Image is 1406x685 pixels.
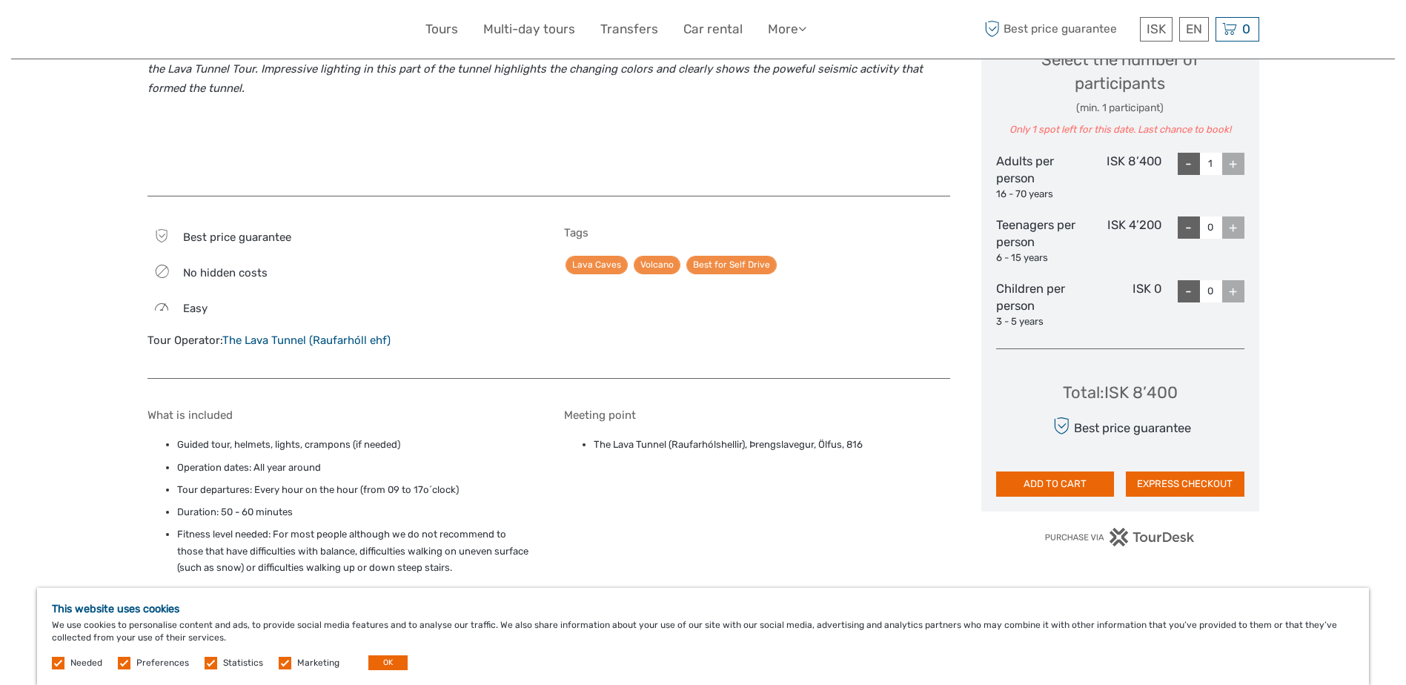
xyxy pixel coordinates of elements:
div: EN [1179,17,1209,42]
div: Best price guarantee [1049,413,1190,439]
label: Statistics [223,657,263,669]
a: Multi-day tours [483,19,575,40]
h5: Tags [564,226,950,239]
div: Tour Operator: [147,333,534,348]
h5: Meeting point [564,408,950,422]
li: Duration: 50 - 60 minutes [177,504,534,520]
div: Children per person [996,280,1079,329]
a: Car rental [683,19,743,40]
div: ISK 0 [1078,280,1161,329]
div: - [1178,216,1200,239]
label: Marketing [297,657,339,669]
div: (min. 1 participant) [996,101,1244,116]
button: OK [368,655,408,670]
a: Lava Caves [566,256,628,274]
div: Teenagers per person [996,216,1079,265]
button: Open LiveChat chat widget [170,23,188,41]
a: Volcano [634,256,680,274]
h5: What is included [147,408,534,422]
div: Only 1 spot left for this date. Last chance to book! [996,123,1244,137]
label: Needed [70,657,102,669]
div: Total : ISK 8’400 [1063,381,1178,404]
div: - [1178,153,1200,175]
div: We use cookies to personalise content and ads, to provide social media features and to analyse ou... [37,588,1369,685]
span: Best price guarantee [183,231,291,244]
button: ADD TO CART [996,471,1115,497]
li: The Lava Tunnel (Raufarhólshellir), Þrengslavegur, Ölfus, 816 [594,437,950,453]
a: Tours [425,19,458,40]
div: 16 - 70 years [996,188,1079,202]
div: ISK 4’200 [1078,216,1161,265]
a: More [768,19,806,40]
a: Transfers [600,19,658,40]
i: The tunnel is covered in large rocks and difficult to pass. That is why paths and a footbridge ha... [147,44,941,95]
img: PurchaseViaTourDesk.png [1044,528,1195,546]
p: We're away right now. Please check back later! [21,26,168,38]
button: EXPRESS CHECKOUT [1126,471,1244,497]
a: Best for Self Drive [686,256,777,274]
div: Select the number of participants [996,48,1244,137]
span: 0 [1240,21,1253,36]
li: Tour departures: Every hour on the hour (from 09 to 17o´clock) [177,482,534,498]
div: + [1222,153,1244,175]
div: Adults per person [996,153,1079,202]
h5: This website uses cookies [52,603,1354,615]
div: + [1222,216,1244,239]
a: The Lava Tunnel (Raufarhóll ehf) [222,334,391,347]
div: ISK 8’400 [1078,153,1161,202]
div: 3 - 5 years [996,315,1079,329]
li: Guided tour, helmets, lights, crampons (if needed) [177,437,534,453]
span: No hidden costs [183,266,268,279]
div: 6 - 15 years [996,251,1079,265]
span: Easy [183,302,208,315]
div: - [1178,280,1200,302]
li: Fitness level needed: For most people although we do not recommend to those that have difficultie... [177,526,534,576]
span: Best price guarantee [981,17,1136,42]
span: ISK [1147,21,1166,36]
li: Operation dates: All year around [177,460,534,476]
div: + [1222,280,1244,302]
label: Preferences [136,657,189,669]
